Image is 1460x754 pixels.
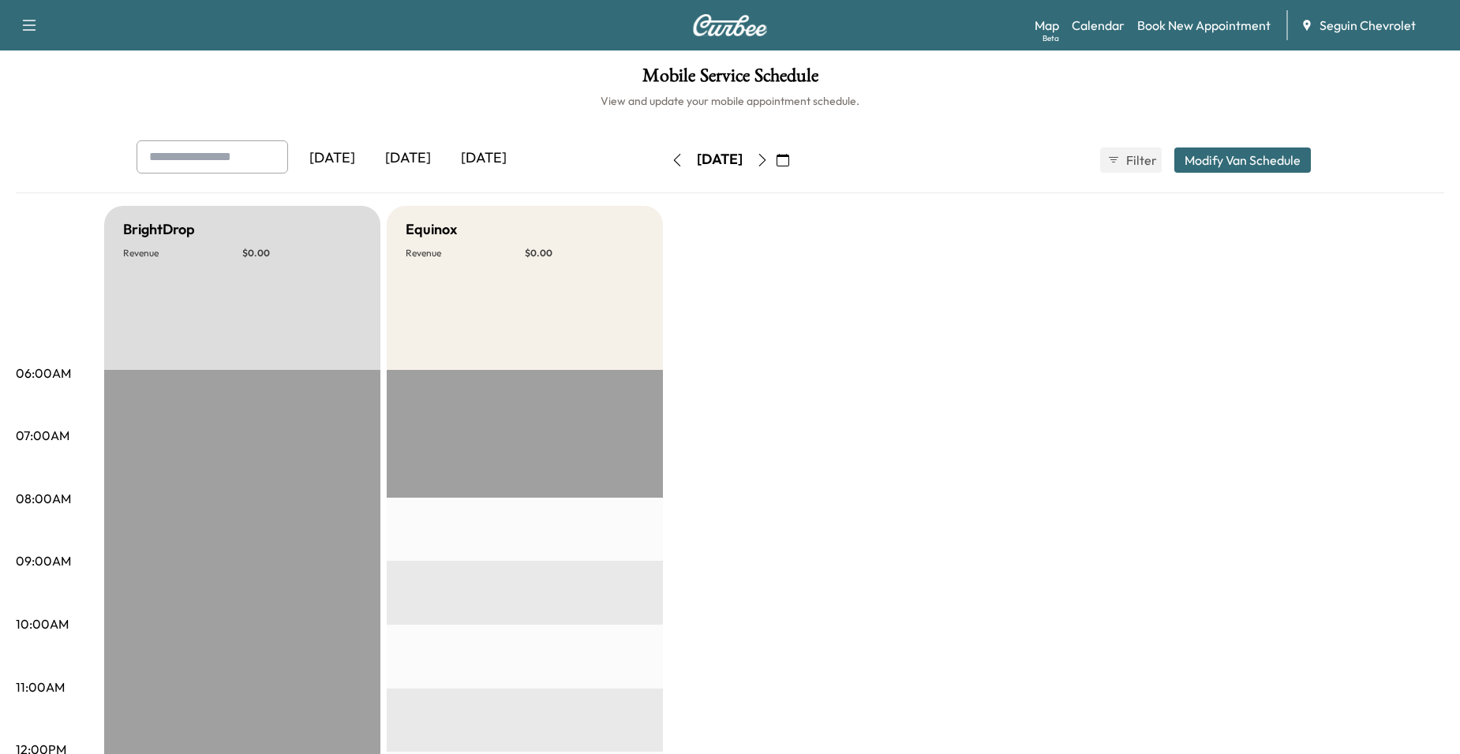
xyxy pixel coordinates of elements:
[16,364,71,383] p: 06:00AM
[446,140,522,177] div: [DATE]
[16,93,1444,109] h6: View and update your mobile appointment schedule.
[1137,16,1271,35] a: Book New Appointment
[370,140,446,177] div: [DATE]
[294,140,370,177] div: [DATE]
[242,247,361,259] p: $ 0.00
[1126,151,1155,170] span: Filter
[1174,147,1311,173] button: Modify Van Schedule
[406,218,457,241] h5: Equinox
[1072,16,1125,35] a: Calendar
[1320,16,1416,35] span: Seguin Chevrolet
[123,218,195,241] h5: BrightDrop
[16,489,71,508] p: 08:00AM
[1100,147,1162,173] button: Filter
[16,426,69,445] p: 07:00AM
[16,66,1444,93] h1: Mobile Service Schedule
[16,614,69,633] p: 10:00AM
[1035,16,1059,35] a: MapBeta
[1043,32,1059,44] div: Beta
[406,247,525,259] p: Revenue
[697,150,743,170] div: [DATE]
[16,677,65,696] p: 11:00AM
[692,14,768,36] img: Curbee Logo
[123,247,242,259] p: Revenue
[525,247,644,259] p: $ 0.00
[16,551,71,570] p: 09:00AM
